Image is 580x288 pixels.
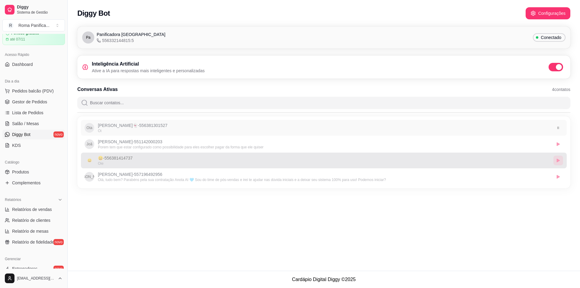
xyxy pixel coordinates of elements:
[17,10,63,15] span: Sistema de Gestão
[98,178,386,182] span: Olá, tudo bem? Parabéns pela sua contratação Anota AI 🩵 Sou do time de pós-vendas e irei te ajuda...
[12,228,49,234] span: Relatório de mesas
[12,206,52,212] span: Relatórios de vendas
[92,60,205,68] h3: Inteligência Artificial
[98,139,551,145] p: [PERSON_NAME] - 551142000203
[92,68,205,74] p: Ative a IA para respostas mais inteligentes e personalizadas
[12,217,50,223] span: Relatório de clientes
[5,197,21,202] span: Relatórios
[77,8,110,18] h2: Diggy Bot
[2,254,65,264] div: Gerenciar
[12,266,37,272] span: Entregadores
[10,37,25,42] article: até 07/11
[86,125,92,130] span: Otavio👻
[97,31,165,37] span: Panificadora [GEOGRAPHIC_DATA]
[2,205,65,214] a: Relatórios de vendas
[12,180,40,186] span: Complementos
[2,50,65,60] div: Acesso Rápido
[86,142,92,147] span: João Silva
[12,99,47,105] span: Gestor de Pedidos
[2,226,65,236] a: Relatório de mesas
[17,5,63,10] span: Diggy
[2,271,65,286] button: [EMAIL_ADDRESS][DOMAIN_NAME]
[2,2,65,17] a: DiggySistema de Gestão
[2,157,65,167] div: Catálogo
[88,97,567,109] input: Buscar contatos...
[18,22,50,28] div: Roma Panifica ...
[2,60,65,69] a: Dashboard
[2,215,65,225] a: Relatório de clientes
[2,97,65,107] a: Gestor de Pedidos
[2,108,65,118] a: Lista de Pedidos
[12,88,54,94] span: Pedidos balcão (PDV)
[2,130,65,139] a: Diggy Botnovo
[86,35,91,40] span: Pa
[8,22,14,28] span: R
[2,141,65,150] a: KDS
[2,28,65,45] a: Período gratuitoaté 07/11
[98,145,263,149] span: Porem tem que estar configurado como possibilidade para eles escolher pagar da forma que ele quiser
[17,276,55,281] span: [EMAIL_ADDRESS][DOMAIN_NAME]
[98,161,104,166] span: Oie
[12,239,54,245] span: Relatório de fidelidade
[98,122,551,128] p: [PERSON_NAME]👻 - 556381301527
[2,19,65,31] button: Select a team
[87,158,92,163] span: 😀
[68,271,580,288] footer: Cardápio Digital Diggy © 2025
[75,174,105,179] span: Melissa
[12,110,43,116] span: Lista de Pedidos
[98,155,551,161] p: 😀 - 556381414737
[2,86,65,96] button: Pedidos balcão (PDV)
[77,86,118,93] h3: Conversas Ativas
[2,178,65,188] a: Complementos
[12,61,33,67] span: Dashboard
[2,76,65,86] div: Dia a dia
[98,171,551,177] p: [PERSON_NAME] - 557196492956
[12,131,31,138] span: Diggy Bot
[2,264,65,273] a: Entregadoresnovo
[12,121,39,127] span: Salão / Mesas
[526,7,570,19] button: Configurações
[97,37,134,44] span: 556332144815:5
[538,34,564,40] span: Conectado
[98,129,101,133] span: Oi
[2,119,65,128] a: Salão / Mesas
[12,169,29,175] span: Produtos
[2,167,65,177] a: Produtos
[12,142,21,148] span: KDS
[552,86,570,92] span: 4 contatos
[2,237,65,247] a: Relatório de fidelidadenovo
